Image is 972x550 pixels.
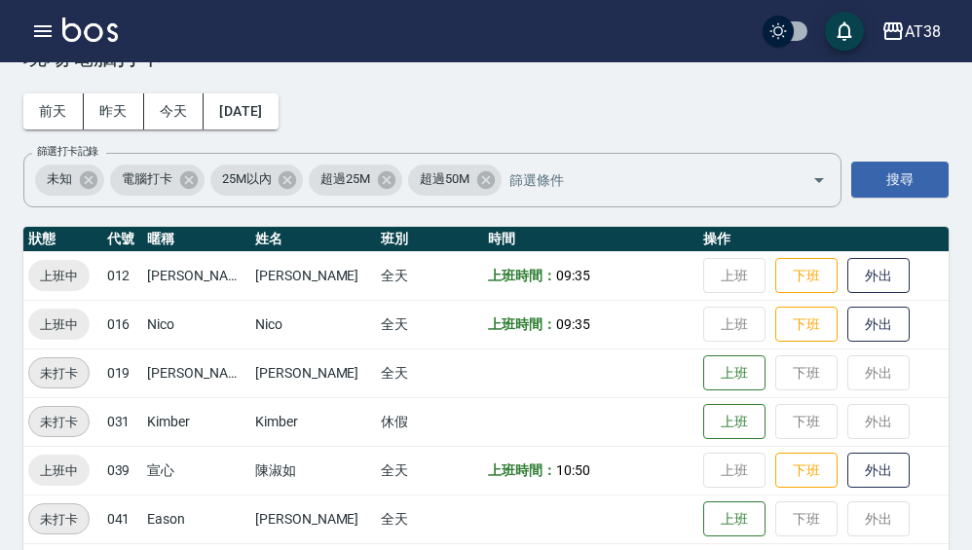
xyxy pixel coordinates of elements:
span: 超過25M [309,169,382,189]
span: 09:35 [556,268,590,283]
span: 超過50M [408,169,481,189]
td: 陳淑如 [250,446,376,495]
span: 電腦打卡 [110,169,184,189]
td: Eason [142,495,250,543]
span: 09:35 [556,316,590,332]
td: Kimber [250,397,376,446]
td: 012 [102,251,143,300]
div: 未知 [35,165,104,196]
button: 上班 [703,355,766,391]
th: 代號 [102,227,143,252]
button: 外出 [847,258,910,294]
button: 前天 [23,93,84,129]
td: [PERSON_NAME] [250,348,376,397]
td: 全天 [376,446,484,495]
b: 上班時間： [488,268,556,283]
button: 今天 [144,93,205,129]
td: [PERSON_NAME] [142,348,250,397]
div: 電腦打卡 [110,165,205,196]
th: 暱稱 [142,227,250,252]
td: 039 [102,446,143,495]
button: 搜尋 [851,162,949,198]
td: 全天 [376,300,484,348]
button: 昨天 [84,93,144,129]
span: 未打卡 [29,509,89,530]
label: 篩選打卡記錄 [37,144,98,159]
th: 操作 [698,227,949,252]
td: 全天 [376,348,484,397]
span: 上班中 [28,460,90,481]
button: 上班 [703,501,766,537]
td: 休假 [376,397,484,446]
span: 未打卡 [29,412,89,432]
td: Kimber [142,397,250,446]
td: [PERSON_NAME] [250,495,376,543]
button: [DATE] [204,93,278,129]
td: 016 [102,300,143,348]
button: save [825,12,864,51]
span: 25M以內 [210,169,283,189]
b: 上班時間： [488,316,556,332]
span: 上班中 [28,266,90,286]
button: 外出 [847,453,910,489]
td: 019 [102,348,143,397]
button: 上班 [703,404,766,440]
span: 上班中 [28,314,90,335]
th: 姓名 [250,227,376,252]
input: 篩選條件 [505,163,778,197]
img: Logo [62,18,118,42]
button: 外出 [847,307,910,343]
td: Nico [250,300,376,348]
button: 下班 [775,453,838,489]
td: [PERSON_NAME] [250,251,376,300]
div: 25M以內 [210,165,304,196]
div: 超過50M [408,165,502,196]
span: 10:50 [556,462,590,478]
div: 超過25M [309,165,402,196]
button: 下班 [775,258,838,294]
th: 班別 [376,227,484,252]
span: 未打卡 [29,363,89,384]
button: AT38 [874,12,949,52]
span: 未知 [35,169,84,189]
b: 上班時間： [488,462,556,478]
td: 041 [102,495,143,543]
td: Nico [142,300,250,348]
td: [PERSON_NAME] [142,251,250,300]
td: 宣心 [142,446,250,495]
td: 全天 [376,251,484,300]
td: 全天 [376,495,484,543]
button: 下班 [775,307,838,343]
td: 031 [102,397,143,446]
th: 狀態 [23,227,102,252]
th: 時間 [483,227,698,252]
button: Open [804,165,835,196]
div: AT38 [905,19,941,44]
